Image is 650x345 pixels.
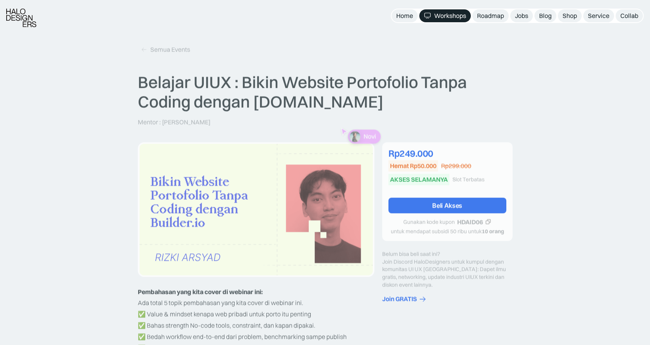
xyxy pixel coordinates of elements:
[150,46,190,54] div: Semua Events
[457,218,483,226] div: HDAID06
[452,176,484,183] div: Slot Terbatas
[472,9,509,22] a: Roadmap
[434,12,466,20] div: Workshops
[510,9,533,22] a: Jobs
[382,295,417,303] div: Join GRATIS
[392,9,418,22] a: Home
[403,219,455,226] div: Gunakan kode kupon
[390,162,436,170] div: Hemat Rp50.000
[363,133,376,140] p: Novi
[382,295,513,303] a: Join GRATIS
[558,9,582,22] a: Shop
[138,286,374,298] p: ‍
[382,251,513,289] div: Belum bisa beli saat ini? Join Discord HaloDesigners untuk kumpul dengan komunitas UI UX [GEOGRAP...
[539,12,552,20] div: Blog
[138,297,374,309] p: Ada total 5 topik pembahasan yang kita cover di webinar ini.
[482,228,504,235] strong: 10 orang
[441,162,471,170] div: Rp299.000
[583,9,614,22] a: Service
[138,118,210,126] p: Mentor : [PERSON_NAME]
[138,72,513,112] p: Belajar UIUX : Bikin Website Portofolio Tanpa Coding dengan [DOMAIN_NAME]
[515,12,528,20] div: Jobs
[563,12,577,20] div: Shop
[534,9,556,22] a: Blog
[620,12,638,20] div: Collab
[138,288,263,296] strong: Pembahasan yang kita cover di webinar ini:
[391,228,504,235] div: untuk mendapat subsidi 50 ribu untuk
[477,12,504,20] div: Roadmap
[588,12,609,20] div: Service
[419,9,471,22] a: Workshops
[396,12,413,20] div: Home
[616,9,643,22] a: Collab
[388,149,506,158] div: Rp249.000
[390,176,448,184] div: AKSES SELAMANYA
[138,43,193,56] a: Semua Events
[388,198,506,213] a: Beli Akses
